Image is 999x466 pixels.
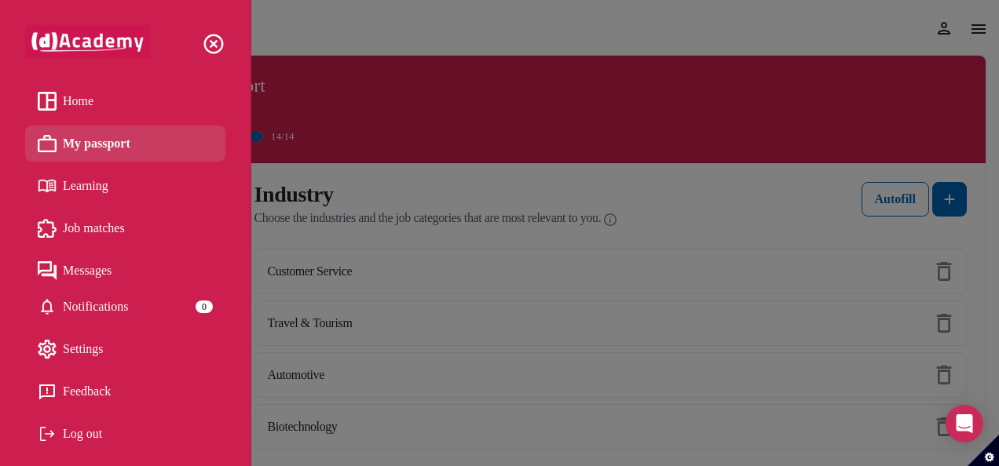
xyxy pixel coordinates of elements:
[38,177,57,195] img: image
[38,174,213,198] a: image Learning
[63,132,130,155] span: My passport
[38,259,213,282] a: image Messages
[38,340,57,359] img: setting
[202,32,225,56] img: close
[63,295,129,319] span: Notifications
[38,297,57,316] img: setting
[38,132,213,155] a: image My passport
[25,25,150,58] img: dAcademy
[38,219,57,238] img: image
[38,89,213,113] a: image Home
[38,422,213,446] div: Log out
[202,25,225,58] div: Close
[38,337,213,361] div: Settings
[63,259,112,282] span: Messages
[38,382,57,401] img: feedback
[38,261,57,280] img: image
[38,135,57,153] img: image
[38,424,57,443] img: Log out
[38,92,57,111] img: image
[63,217,125,240] span: Job matches
[38,217,213,240] a: image Job matches
[38,380,213,403] a: Feedback
[946,405,983,442] div: Open Intercom Messenger
[63,89,93,113] span: Home
[968,435,999,466] button: Set cookie preferences
[196,300,213,313] div: 0
[63,174,108,198] span: Learning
